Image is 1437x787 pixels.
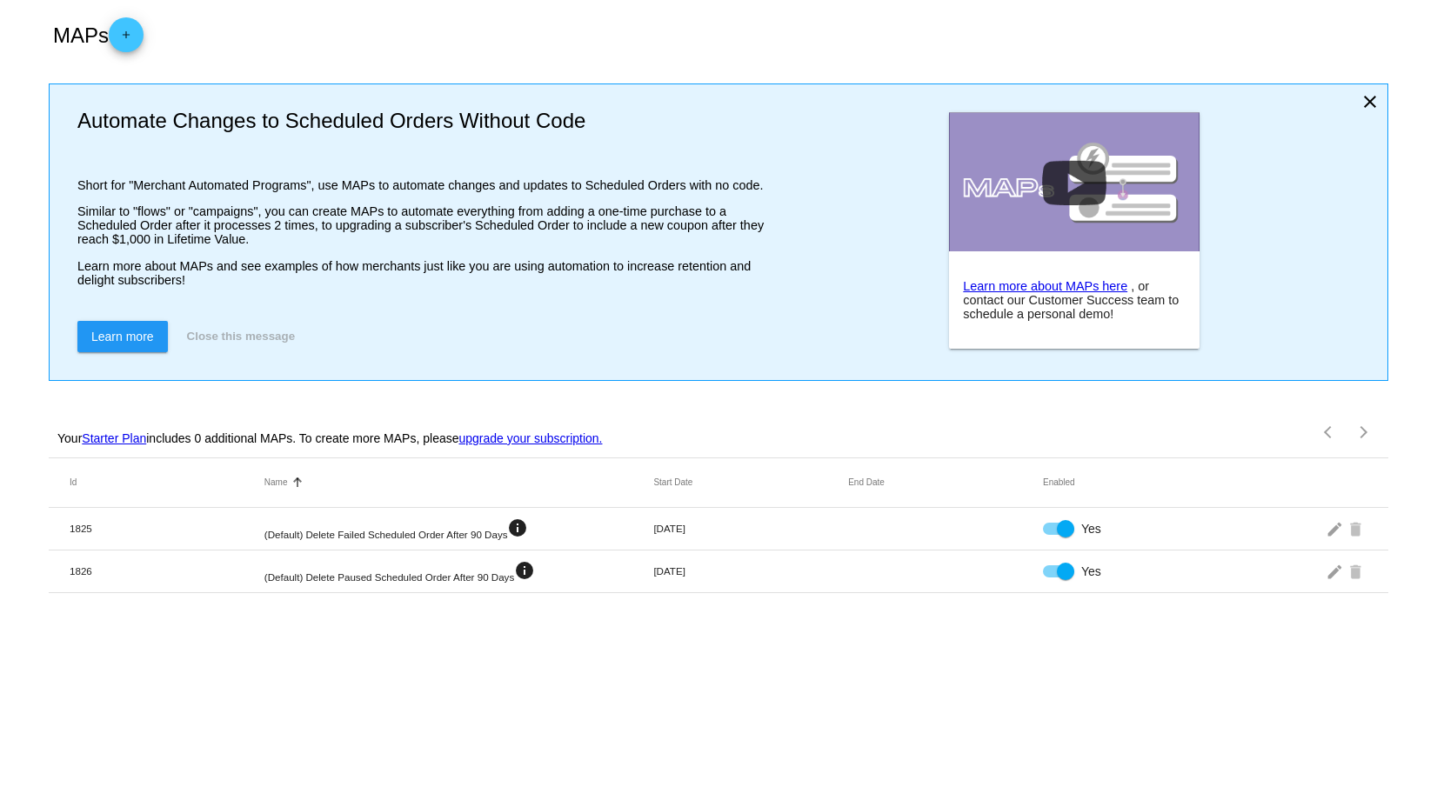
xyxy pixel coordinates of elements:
[1360,91,1380,112] mat-icon: close
[1347,415,1381,450] button: Next page
[116,29,137,50] mat-icon: add
[70,565,264,577] mat-cell: 1826
[82,431,146,445] a: Starter Plan
[70,523,264,534] mat-cell: 1825
[1312,415,1347,450] button: Previous page
[77,178,776,192] p: Short for "Merchant Automated Programs", use MAPs to automate changes and updates to Scheduled Or...
[963,279,1127,293] a: Learn more about MAPs here
[70,477,77,488] button: Change sorting for Id
[57,431,603,445] p: Your includes 0 additional MAPs. To create more MAPs, please
[264,517,654,540] mat-cell: (Default) Delete Failed Scheduled Order After 90 Days
[1347,515,1367,542] mat-icon: delete
[1081,563,1101,580] span: Yes
[507,517,528,538] mat-icon: info
[653,523,848,534] mat-cell: [DATE]
[1326,515,1347,542] mat-icon: edit
[53,17,144,52] h2: MAPs
[77,204,776,246] p: Similar to "flows" or "campaigns", you can create MAPs to automate everything from adding a one-t...
[848,477,885,488] button: Change sorting for EndDateUtc
[1043,477,1075,488] button: Change sorting for Enabled
[1347,557,1367,584] mat-icon: delete
[264,560,654,583] mat-cell: (Default) Delete Paused Scheduled Order After 90 Days
[91,330,154,343] span: Learn more
[77,321,168,352] a: Learn more
[653,565,848,577] mat-cell: [DATE]
[459,431,603,445] a: upgrade your subscription.
[77,109,776,133] h2: Automate Changes to Scheduled Orders Without Code
[1081,520,1101,537] span: Yes
[77,259,776,287] p: Learn more about MAPs and see examples of how merchants just like you are using automation to inc...
[514,560,535,581] mat-icon: info
[264,477,288,488] button: Change sorting for Name
[1326,557,1347,584] mat-icon: edit
[653,477,692,488] button: Change sorting for StartDateUtc
[182,321,300,352] button: Close this message
[963,279,1179,321] span: , or contact our Customer Success team to schedule a personal demo!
